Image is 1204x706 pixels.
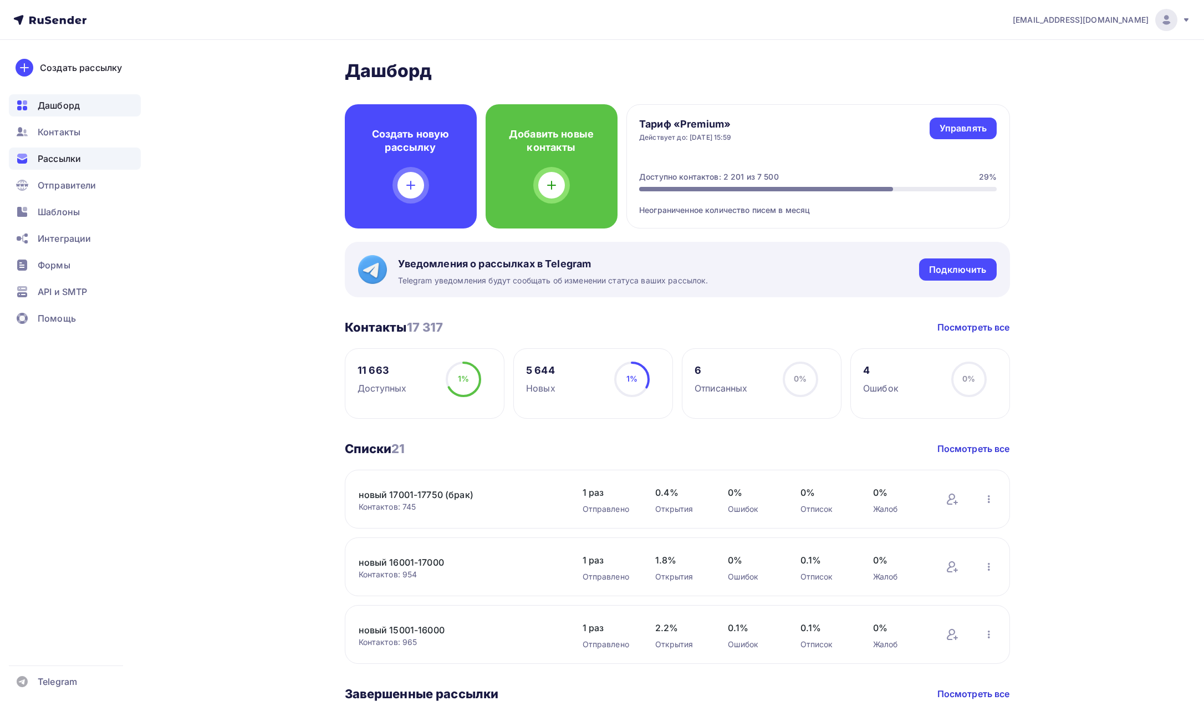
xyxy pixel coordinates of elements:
span: 0.1% [728,621,778,634]
span: 0% [800,486,851,499]
span: API и SMTP [38,285,87,298]
span: 1.8% [655,553,706,567]
div: Неограниченное количество писем в месяц [639,191,997,216]
h2: Дашборд [345,60,1010,82]
span: Рассылки [38,152,81,165]
div: Жалоб [873,504,924,515]
span: 17 317 [407,320,443,334]
span: 0% [962,374,975,383]
div: Открытия [655,571,706,582]
div: 4 [863,364,899,377]
div: 5 644 [526,364,555,377]
div: 29% [979,171,997,182]
span: Формы [38,258,70,272]
div: Доступно контактов: 2 201 из 7 500 [639,171,779,182]
div: Создать рассылку [40,61,122,74]
span: 1 раз [583,553,633,567]
a: Дашборд [9,94,141,116]
span: 0% [728,486,778,499]
div: Контактов: 954 [359,569,560,580]
div: Открытия [655,504,706,515]
span: Шаблоны [38,205,80,219]
span: 1% [626,374,637,383]
a: Отправители [9,174,141,196]
div: Доступных [358,382,406,395]
a: Управлять [930,118,997,139]
div: Управлять [940,122,987,135]
a: Шаблоны [9,201,141,223]
div: Отправлено [583,504,633,515]
a: [EMAIL_ADDRESS][DOMAIN_NAME] [1013,9,1191,31]
span: Дашборд [38,99,80,112]
span: Telegram [38,675,77,688]
div: Отправлено [583,571,633,582]
a: новый 15001-16000 [359,623,547,637]
span: [EMAIL_ADDRESS][DOMAIN_NAME] [1013,14,1149,26]
a: Посмотреть все [937,321,1010,334]
div: Контактов: 745 [359,501,560,512]
a: новый 16001-17000 [359,556,547,569]
a: Формы [9,254,141,276]
a: Посмотреть все [937,687,1010,700]
h4: Добавить новые контакты [503,128,600,154]
h4: Создать новую рассылку [363,128,459,154]
span: 0% [873,621,924,634]
span: 0% [873,553,924,567]
span: 21 [391,441,405,456]
div: Новых [526,382,555,395]
span: 0% [794,374,807,383]
h3: Списки [345,441,405,456]
div: Отписок [800,571,851,582]
a: Контакты [9,121,141,143]
span: Контакты [38,125,80,139]
div: Ошибок [728,504,778,515]
div: Действует до: [DATE] 15:59 [639,133,732,142]
span: 0.4% [655,486,706,499]
div: Ошибок [863,382,899,395]
span: 0% [728,553,778,567]
span: Интеграции [38,232,91,245]
div: Отписанных [695,382,747,395]
span: 0% [873,486,924,499]
span: 2.2% [655,621,706,634]
div: 11 663 [358,364,406,377]
div: Отправлено [583,639,633,650]
div: Ошибок [728,571,778,582]
div: Жалоб [873,639,924,650]
div: Отписок [800,504,851,515]
div: Открытия [655,639,706,650]
div: Контактов: 965 [359,637,560,648]
a: Рассылки [9,148,141,170]
h3: Завершенные рассылки [345,686,499,702]
span: 0.1% [800,553,851,567]
span: Telegram уведомления будут сообщать об изменении статуса ваших рассылок. [398,275,708,286]
a: Посмотреть все [937,442,1010,455]
div: Ошибок [728,639,778,650]
span: Уведомления о рассылках в Telegram [398,257,708,271]
span: Отправители [38,179,96,192]
div: Отписок [800,639,851,650]
div: Подключить [929,263,986,276]
a: новый 17001-17750 (брак) [359,488,547,501]
div: 6 [695,364,747,377]
h4: Тариф «Premium» [639,118,732,131]
span: 0.1% [800,621,851,634]
span: 1 раз [583,621,633,634]
span: 1 раз [583,486,633,499]
span: 1% [458,374,469,383]
span: Помощь [38,312,76,325]
h3: Контакты [345,319,443,335]
div: Жалоб [873,571,924,582]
